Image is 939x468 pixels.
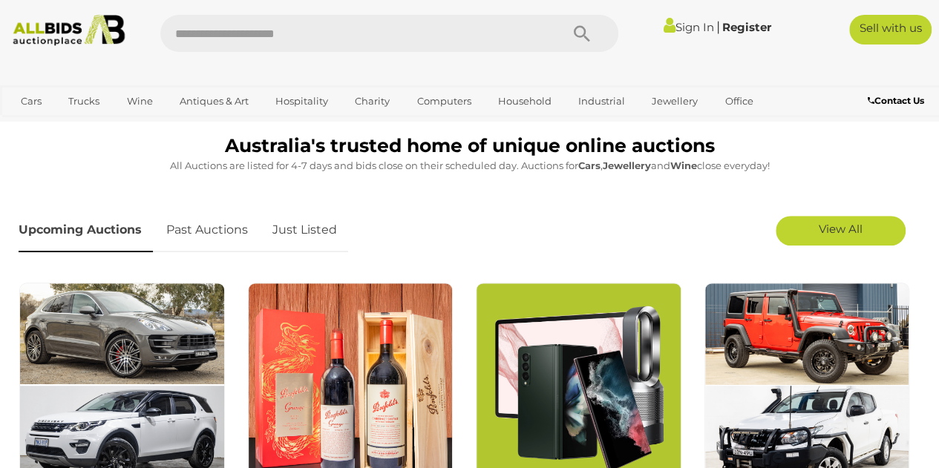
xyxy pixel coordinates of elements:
a: Contact Us [868,93,928,109]
button: Search [544,15,618,52]
a: Charity [345,89,399,113]
a: View All [776,216,906,245]
a: Antiques & Art [170,89,258,113]
a: Past Auctions [155,208,259,252]
a: Trucks [59,89,109,113]
a: Sports [11,113,61,138]
a: Upcoming Auctions [19,208,153,252]
a: Sign In [664,20,714,34]
span: View All [819,222,863,236]
a: Just Listed [261,208,348,252]
a: Hospitality [266,89,338,113]
a: [GEOGRAPHIC_DATA] [68,113,193,138]
a: Computers [407,89,480,113]
a: Jewellery [642,89,707,113]
span: | [716,19,720,35]
a: Register [722,20,771,34]
a: Office [715,89,762,113]
a: Industrial [569,89,635,113]
strong: Cars [578,159,601,171]
a: Household [488,89,561,113]
strong: Jewellery [603,159,651,171]
p: All Auctions are listed for 4-7 days and bids close on their scheduled day. Auctions for , and cl... [19,157,920,174]
a: Cars [11,89,51,113]
img: Allbids.com.au [7,15,131,46]
a: Wine [117,89,162,113]
h1: Australia's trusted home of unique online auctions [19,136,920,156]
a: Sell with us [849,15,932,45]
strong: Wine [670,159,697,171]
b: Contact Us [868,95,924,106]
